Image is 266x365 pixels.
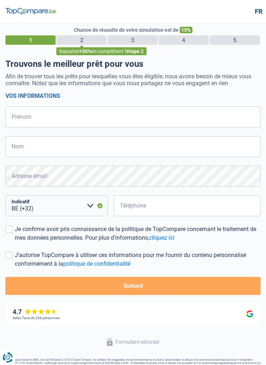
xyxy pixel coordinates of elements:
div: 2 [56,35,106,45]
div: 5 [210,35,260,45]
div: Selon l’avis de 266 personnes [13,316,60,320]
span: Chance de réussite de votre simulation est de [74,27,179,33]
h1: Trouvons le meilleur prêt pour vous [5,59,261,69]
div: fr [255,8,261,16]
span: 15% [180,27,192,33]
a: politique de confidentialité [63,260,130,267]
a: cliquez ici [149,234,174,241]
div: 4.7 [13,308,58,316]
button: Suivant [5,277,261,295]
div: J'autorise TopCompare à utiliser ces informations pour me fournir du contenu personnalisé conform... [15,251,261,268]
div: 1 [5,35,56,45]
span: étape 2 [126,48,144,54]
div: 3 [108,35,158,45]
div: Rajoutez en complétant l' [56,47,147,55]
h2: Vos informations [5,92,261,99]
div: Je confirme avoir pris connaissance de la politique de TopCompare concernant le traitement de mes... [15,225,261,242]
span: +30% [79,48,91,54]
button: Formulaire sécurisé [103,336,163,348]
p: Afin de trouver tous les prêts pour lesquelles vous êtes éligible, nous avons besoin de mieux vou... [5,73,261,87]
div: 4 [158,35,209,45]
img: TopCompare Logo [5,8,56,15]
input: 401020304 [114,195,261,216]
